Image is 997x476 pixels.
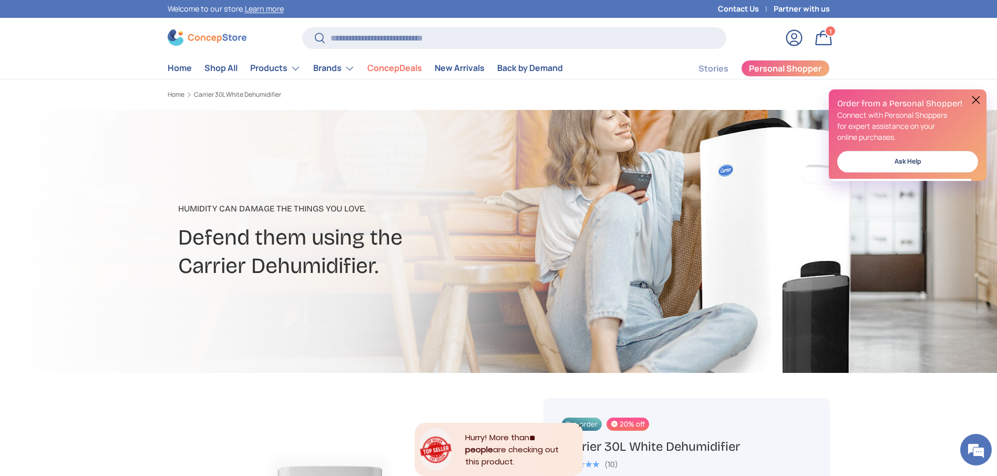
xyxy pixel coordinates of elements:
a: Back by Demand [497,58,563,78]
a: Stories [698,58,728,79]
nav: Primary [168,58,563,79]
p: Connect with Personal Shoppers for expert assistance on your online purchases. [837,109,978,143]
a: Carrier 30L White Dehumidifier [194,92,281,98]
a: Contact Us [718,3,774,15]
span: 1 [829,27,831,35]
div: Close [578,423,583,428]
nav: Breadcrumbs [168,90,519,99]
a: Partner with us [774,3,830,15]
div: Chat with us now [55,59,177,73]
span: We're online! [61,133,145,239]
textarea: Type your message and hit 'Enter' [5,287,200,324]
a: 5.0 out of 5.0 stars (10) [562,458,618,469]
h2: Order from a Personal Shopper! [837,98,978,109]
span: Pre-order [562,418,602,431]
div: (10) [604,460,618,468]
summary: Products [244,58,307,79]
span: 20% off [607,418,649,431]
h2: Defend them using the Carrier Dehumidifier. [178,224,582,280]
span: Personal Shopper [749,64,821,73]
nav: Secondary [673,58,830,79]
summary: Brands [307,58,361,79]
a: New Arrivals [435,58,485,78]
a: Learn more [245,4,284,14]
p: Humidity can damage the things you love. [178,202,582,215]
a: Home [168,58,192,78]
img: ConcepStore [168,29,246,46]
a: Shop All [204,58,238,78]
p: Welcome to our store. [168,3,284,15]
a: Home [168,92,184,98]
h1: Carrier 30L White Dehumidifier [562,439,811,455]
a: Personal Shopper [741,60,830,77]
div: Minimize live chat window [172,5,198,31]
a: Ask Help [837,151,978,173]
a: ConcepDeals [367,58,422,78]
